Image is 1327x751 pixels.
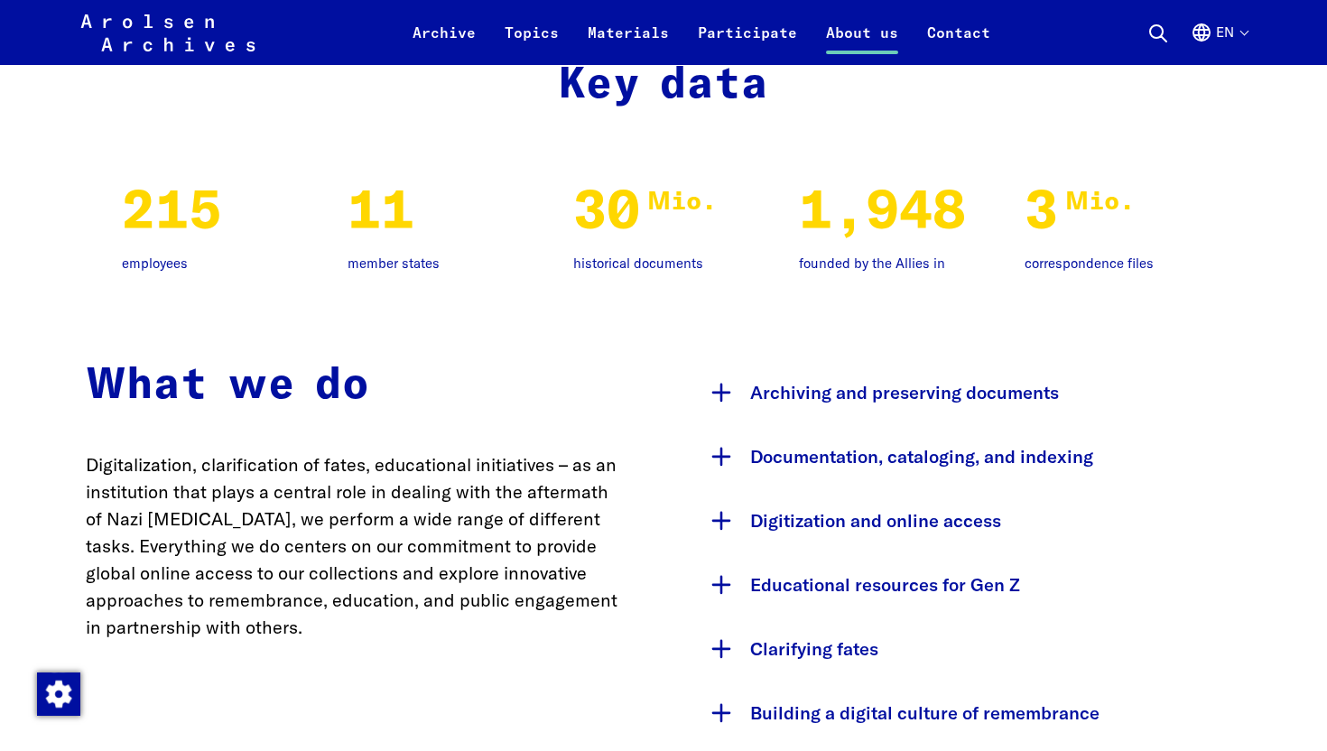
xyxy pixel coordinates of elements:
[1191,22,1248,65] button: English, language selection
[700,424,1241,488] button: Documentation, cataloging, and indexing
[573,22,683,65] a: Materials
[1025,254,1205,274] p: correspondence files
[86,364,369,407] strong: What we do
[348,186,414,240] aroa-count-up: 11
[1025,186,1058,240] aroa-count-up: 3
[1065,190,1135,215] span: Mio.
[86,451,627,641] p: Digitalization, clarification of fates, educational initiatives – as an institution that plays a ...
[700,552,1241,617] button: Educational resources for Gen Z
[573,254,754,274] p: historical documents
[573,186,640,240] aroa-count-up: 30
[122,186,222,240] aroa-count-up: 215
[700,617,1241,681] button: Clarifying fates
[700,360,1241,424] button: Archiving and preserving documents
[799,186,966,240] aroa-count-up: 1,948
[282,60,1045,112] h2: Key data
[647,190,717,215] span: Mio.
[37,672,80,716] img: Change consent
[348,254,528,274] p: member states
[913,22,1005,65] a: Contact
[122,254,302,274] p: employees
[398,11,1005,54] nav: Primary
[398,22,490,65] a: Archive
[700,488,1241,552] button: Digitization and online access
[36,672,79,715] div: Change consent
[812,22,913,65] a: About us
[490,22,573,65] a: Topics
[700,681,1241,745] button: Building a digital culture of remembrance
[683,22,812,65] a: Participate
[799,254,979,274] p: founded by the Allies in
